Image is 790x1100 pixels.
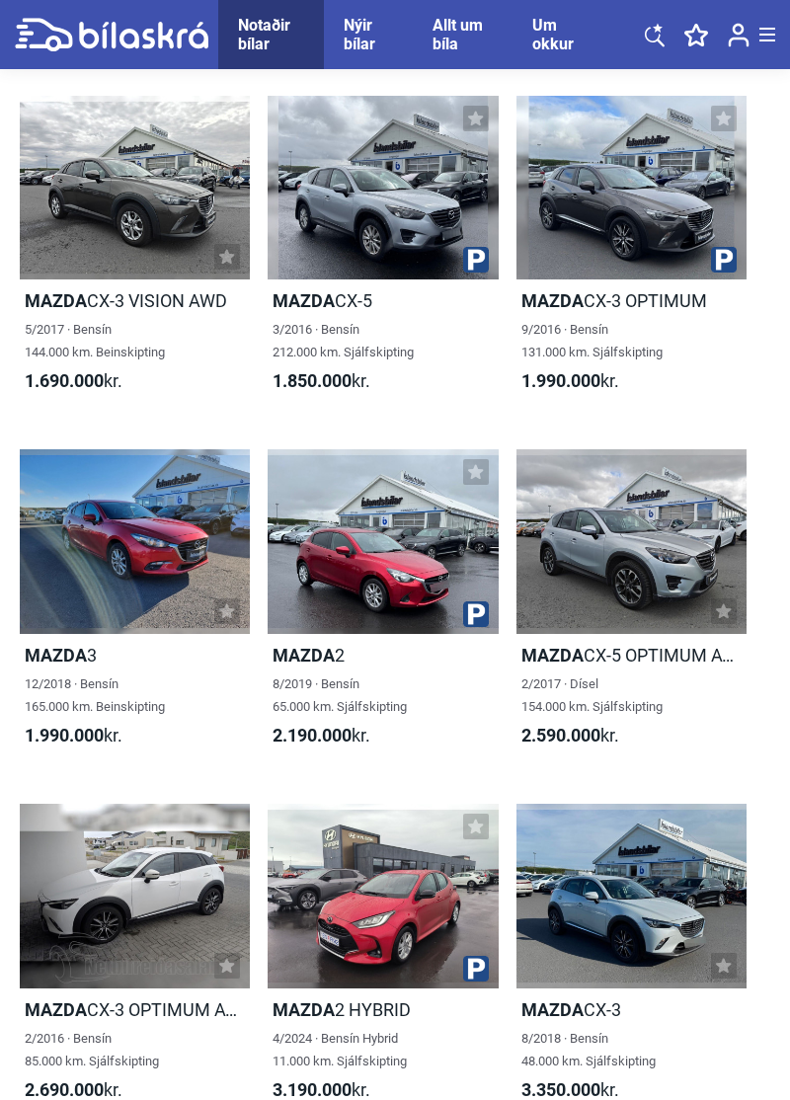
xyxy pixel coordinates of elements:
h2: CX-3 VISION AWD [20,289,250,312]
b: 3.350.000 [521,1079,600,1100]
span: kr. [521,369,619,392]
b: 1.990.000 [25,725,104,746]
b: 1.850.000 [273,370,352,391]
b: 1.690.000 [25,370,104,391]
a: MazdaCX-3 VISION AWD5/2017 · Bensín144.000 km. Beinskipting1.690.000kr. [20,96,250,411]
a: MazdaCX-53/2016 · Bensín212.000 km. Sjálfskipting1.850.000kr. [268,96,498,411]
b: Mazda [273,290,335,311]
span: 5/2017 · Bensín 144.000 km. Beinskipting [25,322,165,359]
h2: CX-3 OPTIMUM [516,289,747,312]
b: Mazda [521,645,584,666]
h2: 2 [268,644,498,667]
span: 9/2016 · Bensín 131.000 km. Sjálfskipting [521,322,663,359]
b: Mazda [25,999,87,1020]
b: Mazda [521,999,584,1020]
img: user-login.svg [728,23,750,47]
h2: CX-3 [516,998,747,1021]
span: 3/2016 · Bensín 212.000 km. Sjálfskipting [273,322,414,359]
b: Mazda [25,290,87,311]
a: Allt um bíla [433,16,493,53]
span: kr. [273,369,370,392]
a: Mazda28/2019 · Bensín65.000 km. Sjálfskipting2.190.000kr. [268,449,498,764]
span: kr. [273,724,370,746]
img: parking.png [711,247,737,273]
b: 2.690.000 [25,1079,104,1100]
a: Nýir bílar [344,16,392,53]
h2: 2 HYBRID [268,998,498,1021]
a: MazdaCX-5 OPTIMUM AWD2/2017 · Dísel154.000 km. Sjálfskipting2.590.000kr. [516,449,747,764]
b: Mazda [273,999,335,1020]
span: 8/2018 · Bensín 48.000 km. Sjálfskipting [521,1031,656,1068]
h2: CX-5 [268,289,498,312]
span: kr. [25,724,122,746]
b: 3.190.000 [273,1079,352,1100]
span: 12/2018 · Bensín 165.000 km. Beinskipting [25,676,165,714]
b: Mazda [273,645,335,666]
span: 4/2024 · Bensín Hybrid 11.000 km. Sjálfskipting [273,1031,407,1068]
img: parking.png [463,601,489,627]
h2: CX-5 OPTIMUM AWD [516,644,747,667]
a: Mazda312/2018 · Bensín165.000 km. Beinskipting1.990.000kr. [20,449,250,764]
span: 2/2017 · Dísel 154.000 km. Sjálfskipting [521,676,663,714]
b: 1.990.000 [521,370,600,391]
b: Mazda [521,290,584,311]
a: Um okkur [532,16,586,53]
img: parking.png [463,956,489,982]
b: 2.190.000 [273,725,352,746]
a: Notaðir bílar [238,16,304,53]
img: parking.png [463,247,489,273]
span: 8/2019 · Bensín 65.000 km. Sjálfskipting [273,676,407,714]
b: Mazda [25,645,87,666]
span: kr. [25,369,122,392]
b: 2.590.000 [521,725,600,746]
span: 2/2016 · Bensín 85.000 km. Sjálfskipting [25,1031,159,1068]
a: MazdaCX-3 OPTIMUM9/2016 · Bensín131.000 km. Sjálfskipting1.990.000kr. [516,96,747,411]
h2: CX-3 OPTIMUM AWD [20,998,250,1021]
h2: 3 [20,644,250,667]
span: kr. [521,724,619,746]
